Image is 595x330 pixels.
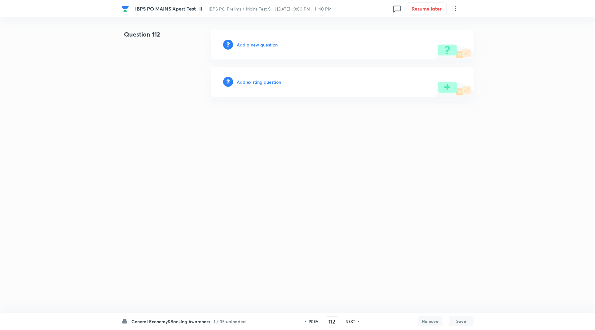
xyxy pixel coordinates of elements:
h6: Add existing question [237,79,281,85]
button: Save [449,316,474,326]
h6: NEXT [346,319,355,324]
h6: 1 / 35 uploaded [214,318,246,325]
a: Company Logo [121,5,130,12]
button: Remove [418,316,443,326]
span: IBPS PO Prelims + Mains Test S... | [DATE] · 9:00 PM - 11:40 PM [209,6,332,12]
button: Resume later [407,2,447,15]
img: Company Logo [121,5,129,12]
h6: General Economy&Banking Awareness · [131,318,213,325]
h6: PREV [309,319,318,324]
h4: Question 112 [121,30,191,44]
h6: Add a new question [237,42,278,48]
span: IBPS PO MAINS Xpert Test- II [135,5,202,12]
